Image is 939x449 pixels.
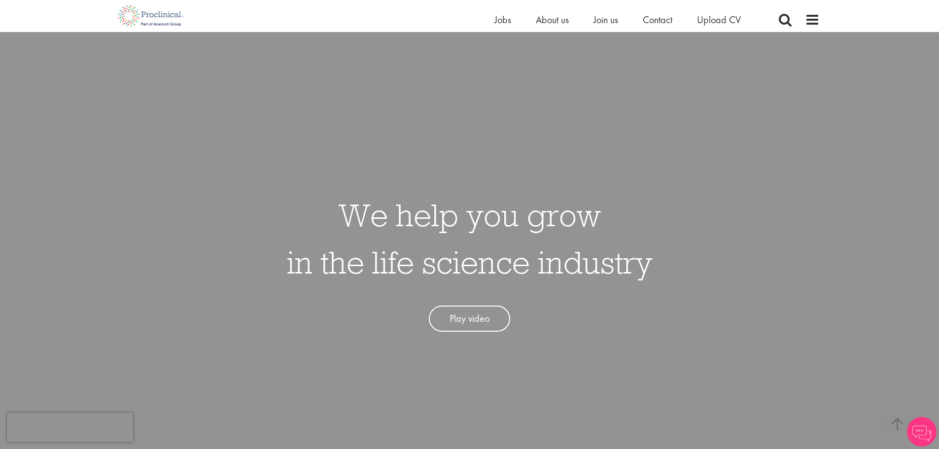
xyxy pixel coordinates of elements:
img: Chatbot [907,417,937,447]
a: Join us [593,13,618,26]
a: Upload CV [697,13,741,26]
a: Play video [429,306,510,332]
a: About us [536,13,569,26]
a: Jobs [494,13,511,26]
a: Contact [643,13,672,26]
h1: We help you grow in the life science industry [287,191,653,286]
